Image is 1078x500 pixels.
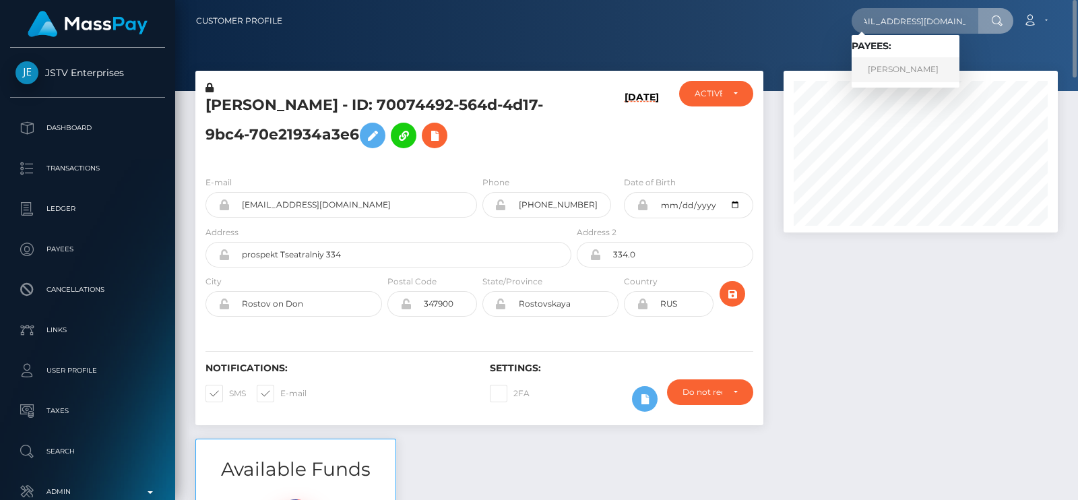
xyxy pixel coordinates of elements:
label: Country [624,276,658,288]
a: Links [10,313,165,347]
label: E-mail [205,177,232,189]
a: Taxes [10,394,165,428]
label: Postal Code [387,276,437,288]
a: Cancellations [10,273,165,307]
a: Dashboard [10,111,165,145]
p: Payees [15,239,160,259]
p: Dashboard [15,118,160,138]
a: Ledger [10,192,165,226]
label: 2FA [490,385,530,402]
label: Date of Birth [624,177,676,189]
img: JSTV Enterprises [15,61,38,84]
label: E-mail [257,385,307,402]
p: Search [15,441,160,462]
a: Payees [10,232,165,266]
label: Address 2 [577,226,616,239]
label: City [205,276,222,288]
a: Transactions [10,152,165,185]
h6: [DATE] [625,92,659,160]
p: Cancellations [15,280,160,300]
div: Do not require [683,387,722,398]
label: State/Province [482,276,542,288]
a: User Profile [10,354,165,387]
a: Customer Profile [196,7,282,35]
label: Phone [482,177,509,189]
h6: Settings: [490,363,754,374]
h3: Available Funds [196,456,395,482]
h6: Payees: [852,40,959,52]
p: Ledger [15,199,160,219]
button: Do not require [667,379,753,405]
button: ACTIVE [679,81,754,106]
input: Search... [852,8,978,34]
p: Transactions [15,158,160,179]
label: SMS [205,385,246,402]
p: User Profile [15,361,160,381]
p: Links [15,320,160,340]
div: ACTIVE [695,88,723,99]
h5: [PERSON_NAME] - ID: 70074492-564d-4d17-9bc4-70e21934a3e6 [205,95,564,155]
p: Taxes [15,401,160,421]
h6: Notifications: [205,363,470,374]
label: Address [205,226,239,239]
a: [PERSON_NAME] [852,57,959,82]
span: JSTV Enterprises [10,67,165,79]
img: MassPay Logo [28,11,148,37]
a: Search [10,435,165,468]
